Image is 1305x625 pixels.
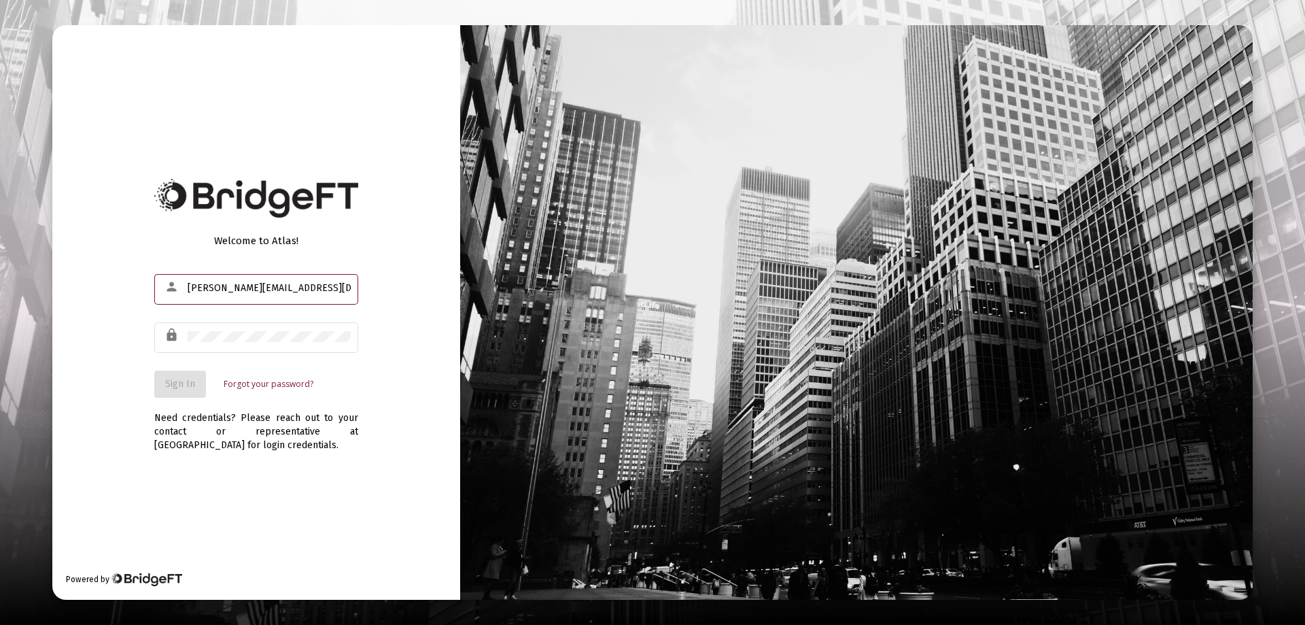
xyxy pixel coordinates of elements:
[224,377,313,391] a: Forgot your password?
[164,279,181,295] mat-icon: person
[154,371,206,398] button: Sign In
[66,573,182,586] div: Powered by
[154,398,358,452] div: Need credentials? Please reach out to your contact or representative at [GEOGRAPHIC_DATA] for log...
[188,283,351,294] input: Email or Username
[154,179,358,218] img: Bridge Financial Technology Logo
[154,234,358,248] div: Welcome to Atlas!
[111,573,182,586] img: Bridge Financial Technology Logo
[165,378,195,390] span: Sign In
[164,327,181,343] mat-icon: lock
